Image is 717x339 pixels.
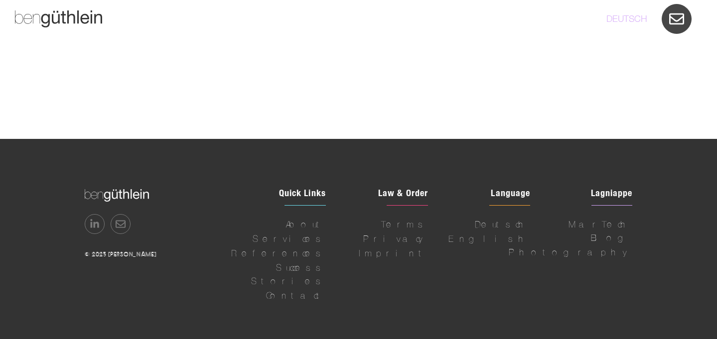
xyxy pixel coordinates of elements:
[346,232,428,245] a: Privacy
[550,218,632,244] a: MarTech Blog
[266,289,326,302] span: Contact
[346,246,428,260] a: Imprint
[363,232,428,245] span: Privacy
[606,13,647,24] a: DEUTSCH
[244,232,326,245] a: Services
[509,245,632,259] span: Photography
[244,218,326,231] a: About
[253,232,326,245] span: Services
[231,246,326,260] span: References
[475,218,530,231] span: Deutsch
[244,189,326,198] p: Quick Links
[244,246,326,260] a: References
[244,289,326,302] a: Contact
[346,189,428,198] p: Law & Order
[448,232,530,245] a: English
[346,218,428,231] a: Terms
[359,246,428,260] span: Imprint
[286,218,326,231] span: About
[381,218,428,231] span: Terms
[448,232,530,245] span: English
[244,261,326,288] a: Success Stories
[550,189,632,198] p: Lagniappe
[550,245,632,259] a: Photography
[448,218,530,231] a: Deutsch
[85,251,214,257] div: © 2025 [PERSON_NAME]
[448,189,530,198] p: Language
